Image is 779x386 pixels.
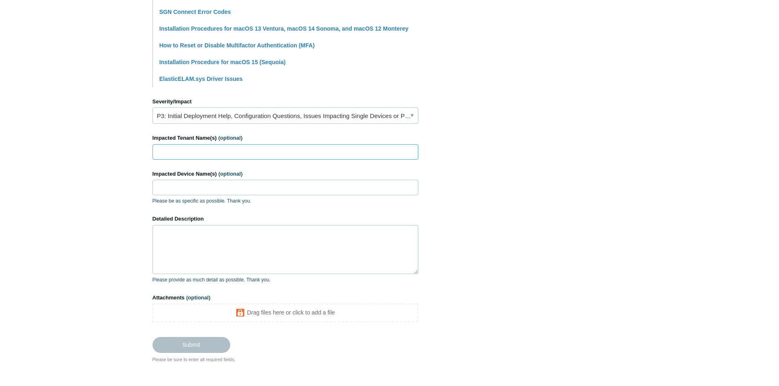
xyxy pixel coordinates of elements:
label: Detailed Description [153,215,418,223]
p: Please provide as much detail as possible. Thank you. [153,276,418,283]
a: How to Reset or Disable Multifactor Authentication (MFA) [159,42,315,49]
span: (optional) [218,135,242,141]
a: Installation Procedures for macOS 13 Ventura, macOS 14 Sonoma, and macOS 12 Monterey [159,25,409,32]
label: Impacted Tenant Name(s) [153,134,418,142]
label: Impacted Device Name(s) [153,170,418,178]
a: SGN Connect Error Codes [159,9,231,15]
div: Please be sure to enter all required fields. [153,356,418,363]
a: Installation Procedure for macOS 15 (Sequoia) [159,59,286,65]
a: P3: Initial Deployment Help, Configuration Questions, Issues Impacting Single Devices or Past Out... [153,107,418,124]
p: Please be as specific as possible. Thank you. [153,197,418,205]
a: ElasticELAM.sys Driver Issues [159,76,243,82]
label: Severity/Impact [153,98,418,106]
input: Submit [153,337,230,353]
label: Attachments [153,294,418,302]
span: (optional) [186,295,210,301]
span: (optional) [218,171,242,177]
